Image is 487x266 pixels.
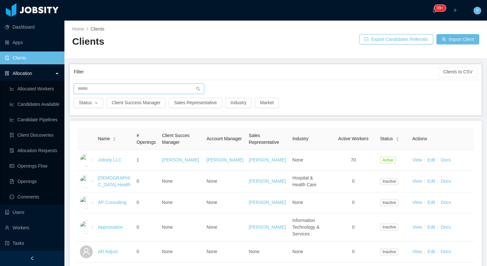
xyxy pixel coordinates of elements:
a: AR Adjust [98,249,118,254]
a: icon: robotUsers [5,206,59,219]
a: Appnovation [98,225,123,230]
span: None [162,200,173,205]
button: Clients to CSV [438,67,478,77]
td: 0 [134,242,159,262]
a: Edit [427,200,435,205]
span: Inactive [380,178,398,185]
span: None [292,157,303,162]
button: icon: exportExport Candidates Referrals [359,34,433,44]
a: [PERSON_NAME] [249,179,286,184]
td: 0 [134,171,159,192]
a: [DEMOGRAPHIC_DATA] Health [98,175,130,187]
button: Client Success Manager [107,98,166,108]
a: icon: file-textOpenings [10,175,59,188]
span: None [292,249,303,254]
a: View [412,225,422,230]
span: Clients [91,26,104,32]
span: Hospital & Health Care [292,175,317,187]
span: None [162,179,173,184]
i: icon: caret-up [396,136,399,138]
td: 0 [329,213,377,242]
h2: Clients [72,35,276,48]
img: 6a95fc60-fa44-11e7-a61b-55864beb7c96_5a5d513336692-400w.png [80,196,93,209]
a: [PERSON_NAME] [249,157,286,162]
a: View [412,200,422,205]
span: Name [98,135,110,142]
a: icon: line-chartCandidate Pipelines [10,113,59,126]
i: icon: caret-up [113,136,116,138]
i: icon: search [196,87,200,91]
td: 0 [329,242,377,262]
span: Inactive [380,199,398,206]
span: # Openings [137,133,156,145]
a: icon: pie-chartDashboard [5,21,59,33]
img: 6a96eda0-fa44-11e7-9f69-c143066b1c39_5a5d5161a4f93-400w.png [80,221,93,234]
span: Y [476,7,479,14]
a: AP Consulting [98,200,126,205]
a: Docs [441,179,451,184]
span: None [249,249,259,254]
a: [PERSON_NAME] [249,200,286,205]
button: Industry [225,98,252,108]
img: dc41d540-fa30-11e7-b498-73b80f01daf1_657caab8ac997-400w.png [80,154,93,167]
i: icon: plus [453,8,457,13]
span: Inactive [380,248,398,255]
a: icon: profileTasks [5,237,59,250]
i: icon: solution [5,71,9,76]
span: / [87,26,88,32]
a: Docs [441,249,451,254]
a: icon: line-chartAllocated Workers [10,82,59,95]
a: icon: line-chartCandidates Available [10,98,59,111]
div: Sort [112,136,116,141]
button: icon: usergroup-addImport Client [436,34,479,44]
a: View [412,179,422,184]
a: icon: auditClients [5,51,59,64]
a: Edit [427,157,435,162]
td: 70 [329,150,377,171]
a: icon: userWorkers [5,221,59,234]
span: Account Manager [206,136,242,141]
div: Sort [396,136,399,141]
a: icon: appstoreApps [5,36,59,49]
span: Sales Representative [249,133,279,145]
a: icon: file-doneAllocation Requests [10,144,59,157]
td: 0 [134,192,159,213]
td: 0 [329,192,377,213]
span: None [206,249,217,254]
span: Industry [292,136,309,141]
a: Edit [427,225,435,230]
i: icon: caret-down [113,139,116,141]
span: None [292,200,303,205]
a: Docs [441,157,451,162]
i: icon: user [82,248,90,255]
a: [PERSON_NAME] [249,225,286,230]
a: View [412,249,422,254]
button: Sales Representative [169,98,222,108]
span: None [206,179,217,184]
sup: 458 [434,5,446,11]
a: Edit [427,249,435,254]
button: Market [255,98,279,108]
td: 0 [134,213,159,242]
i: icon: caret-down [396,139,399,141]
img: 6a8e90c0-fa44-11e7-aaa7-9da49113f530_5a5d50e77f870-400w.png [80,175,93,188]
span: Status [380,135,393,142]
span: Information Technology & Services [292,218,320,236]
span: None [162,225,173,230]
a: icon: messageComments [10,190,59,203]
a: View [412,157,422,162]
a: Docs [441,225,451,230]
a: Home [72,26,84,32]
span: None [162,249,173,254]
div: Filter [74,66,438,78]
a: [PERSON_NAME] [162,157,199,162]
span: Inactive [380,224,398,231]
span: Client Succes Manager [162,133,190,145]
a: Jobsity LLC [98,157,121,162]
a: [PERSON_NAME] [206,157,243,162]
a: icon: file-searchClient Discoveries [10,129,59,142]
a: Edit [427,179,435,184]
a: icon: idcardOpenings Flow [10,160,59,172]
i: icon: bell [432,8,437,13]
span: Actions [412,136,427,141]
